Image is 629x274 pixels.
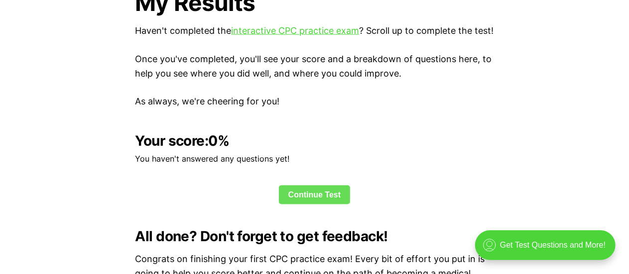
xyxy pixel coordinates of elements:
a: interactive CPC practice exam [232,25,360,36]
p: You haven't answered any questions yet! [135,153,494,166]
h2: All done? Don't forget to get feedback! [135,228,494,244]
b: 0 % [208,132,229,149]
a: Continue Test [279,185,351,204]
p: Haven't completed the ? Scroll up to complete the test! [135,24,494,38]
p: As always, we're cheering for you! [135,94,494,109]
p: Once you've completed, you'll see your score and a breakdown of questions here, to help you see w... [135,52,494,81]
iframe: portal-trigger [467,225,629,274]
h2: Your score: [135,133,494,149]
